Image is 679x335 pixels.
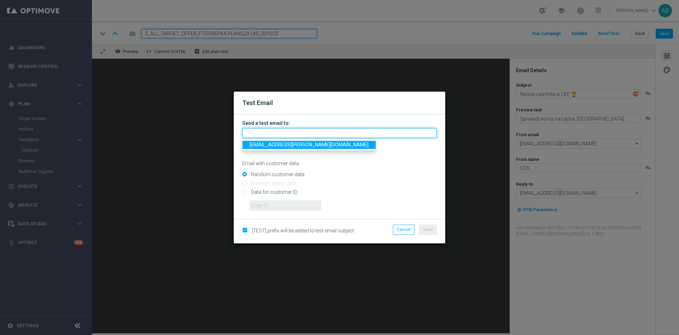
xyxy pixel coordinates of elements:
[242,99,437,107] h2: Test Email
[252,228,354,233] span: [TEST] prefix will be added to test email subject
[242,120,437,126] h3: Send a test email to:
[423,227,433,232] span: Send
[250,142,368,148] span: [EMAIL_ADDRESS][PERSON_NAME][DOMAIN_NAME]
[249,171,304,178] label: Random customer data
[242,160,437,167] p: Email with customer data
[419,225,437,235] button: Send
[243,141,376,149] a: [EMAIL_ADDRESS][PERSON_NAME][DOMAIN_NAME]
[393,225,414,235] button: Cancel
[249,201,321,210] input: Enter ID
